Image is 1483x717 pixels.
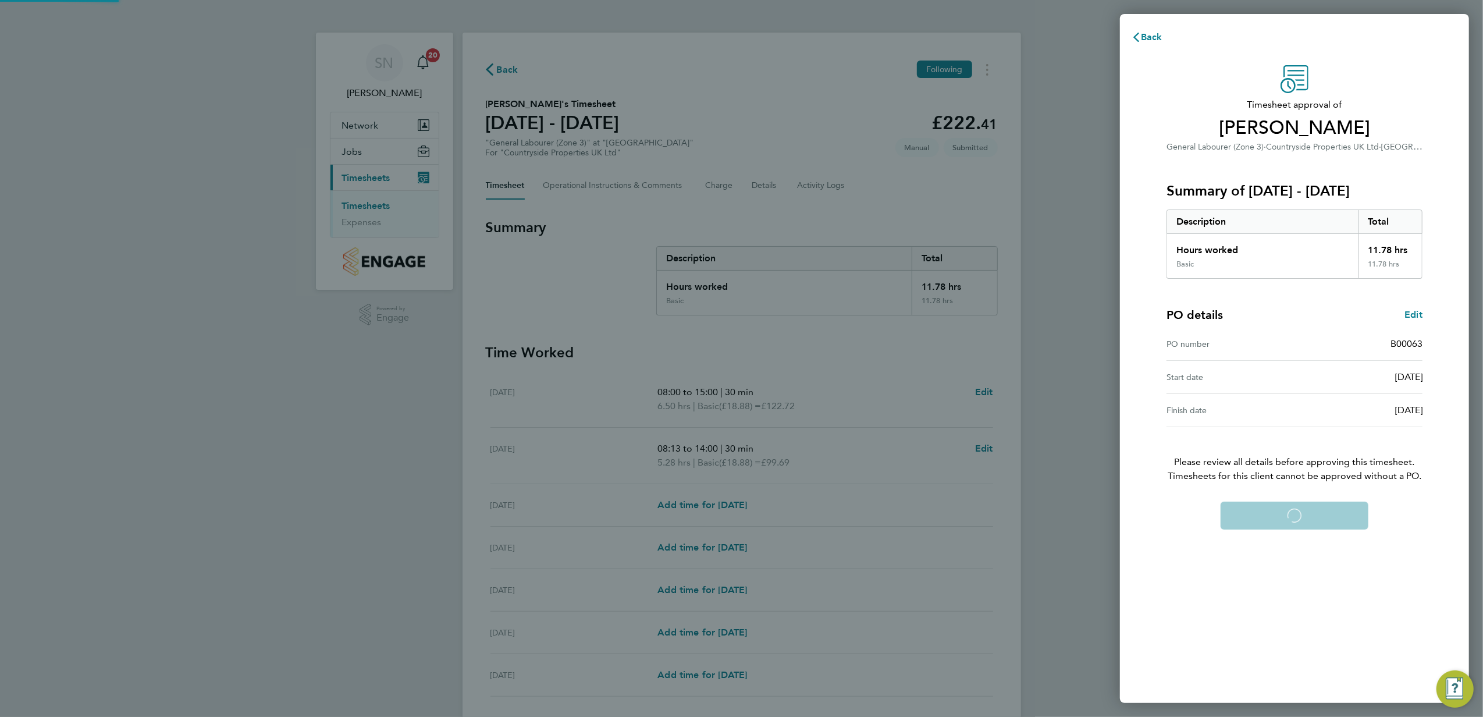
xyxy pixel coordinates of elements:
span: [PERSON_NAME] [1167,116,1422,140]
div: [DATE] [1294,370,1422,384]
span: · [1264,142,1266,152]
h4: PO details [1167,307,1223,323]
span: General Labourer (Zone 3) [1167,142,1264,152]
div: [DATE] [1294,403,1422,417]
p: Please review all details before approving this timesheet. [1153,427,1436,483]
span: [GEOGRAPHIC_DATA] [1381,141,1464,152]
span: Edit [1404,309,1422,320]
div: Hours worked [1167,234,1358,260]
button: Back [1120,26,1174,49]
div: Basic [1176,260,1194,269]
span: Back [1141,31,1162,42]
button: Engage Resource Center [1436,670,1474,708]
span: · [1379,142,1381,152]
a: Edit [1404,308,1422,322]
div: 11.78 hrs [1358,260,1422,278]
div: Summary of 04 - 10 Aug 2025 [1167,210,1422,279]
div: Total [1358,210,1422,233]
div: 11.78 hrs [1358,234,1422,260]
div: Start date [1167,370,1294,384]
h3: Summary of [DATE] - [DATE] [1167,182,1422,200]
div: Finish date [1167,403,1294,417]
span: B00063 [1390,338,1422,349]
span: Timesheets for this client cannot be approved without a PO. [1153,469,1436,483]
span: Timesheet approval of [1167,98,1422,112]
div: PO number [1167,337,1294,351]
div: Description [1167,210,1358,233]
span: Countryside Properties UK Ltd [1266,142,1379,152]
